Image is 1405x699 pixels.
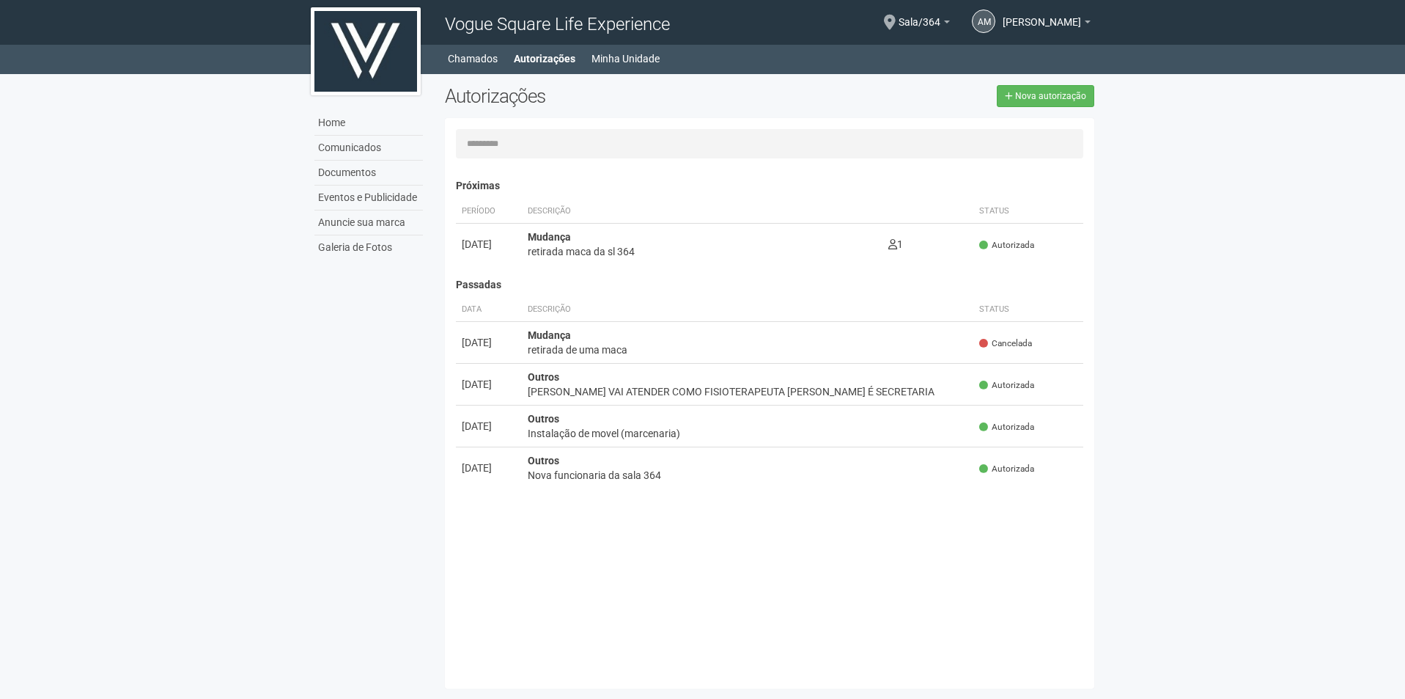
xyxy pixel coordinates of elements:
strong: Outros [528,455,559,466]
a: Chamados [448,48,498,69]
span: Aline Martins Braga Saraiva [1003,2,1081,28]
th: Data [456,298,522,322]
div: [PERSON_NAME] VAI ATENDER COMO FISIOTERAPEUTA [PERSON_NAME] É SECRETARIA [528,384,968,399]
th: Status [973,298,1083,322]
a: [PERSON_NAME] [1003,18,1091,30]
span: Vogue Square Life Experience [445,14,670,34]
span: Sala/364 [899,2,940,28]
th: Descrição [522,298,974,322]
div: [DATE] [462,461,516,475]
span: Autorizada [979,421,1034,433]
a: Sala/364 [899,18,950,30]
div: [DATE] [462,237,516,252]
a: Galeria de Fotos [314,235,423,260]
a: AM [972,10,995,33]
span: 1 [888,238,903,250]
strong: Outros [528,371,559,383]
span: Cancelada [979,337,1032,350]
a: Comunicados [314,136,423,161]
div: [DATE] [462,419,516,433]
div: Nova funcionaria da sala 364 [528,468,968,483]
strong: Outros [528,413,559,425]
a: Home [314,111,423,136]
div: retirada maca da sl 364 [528,244,877,259]
span: Autorizada [979,239,1034,252]
a: Nova autorização [997,85,1094,107]
th: Status [973,200,1083,224]
span: Autorizada [979,379,1034,392]
div: [DATE] [462,335,516,350]
h4: Próximas [456,180,1084,191]
div: [DATE] [462,377,516,392]
a: Documentos [314,161,423,186]
a: Anuncie sua marca [314,211,423,235]
th: Descrição [522,200,882,224]
strong: Mudança [528,329,571,341]
th: Período [456,200,522,224]
a: Minha Unidade [591,48,660,69]
a: Eventos e Publicidade [314,186,423,211]
h2: Autorizações [445,85,759,107]
div: Instalação de movel (marcenaria) [528,426,968,441]
h4: Passadas [456,279,1084,290]
div: retirada de uma maca [528,343,968,357]
img: logo.jpg [311,7,421,95]
span: Autorizada [979,463,1034,475]
a: Autorizações [514,48,575,69]
strong: Mudança [528,231,571,243]
span: Nova autorização [1015,91,1086,101]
